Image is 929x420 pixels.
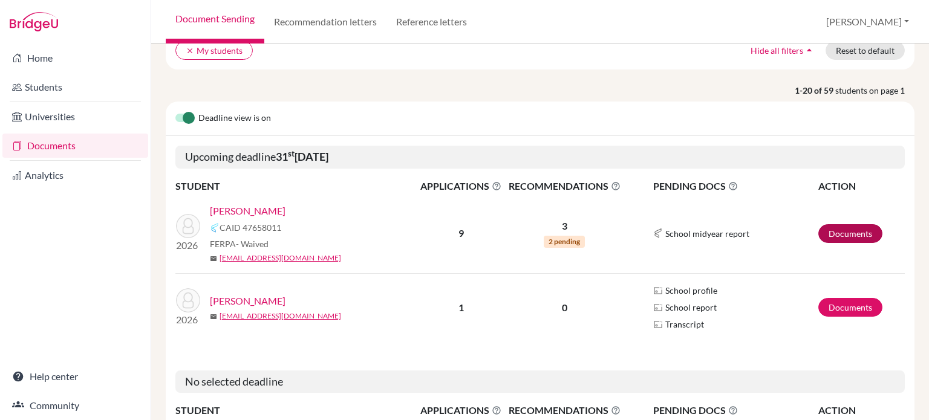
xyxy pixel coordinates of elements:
p: 3 [505,219,624,233]
a: Community [2,393,148,418]
img: Mikolji, Avery [176,288,200,312]
span: RECOMMENDATIONS [505,179,624,193]
strong: 1-20 of 59 [795,84,835,97]
a: Universities [2,105,148,129]
p: 2026 [176,238,200,253]
p: 2026 [176,312,200,327]
span: students on page 1 [835,84,914,97]
span: RECOMMENDATIONS [505,403,624,418]
span: School midyear report [665,227,749,240]
b: 9 [458,227,464,239]
a: Home [2,46,148,70]
img: Dieguez, Alejandra [176,214,200,238]
span: PENDING DOCS [653,403,817,418]
i: arrow_drop_up [803,44,815,56]
button: Hide all filtersarrow_drop_up [740,41,826,60]
sup: st [288,149,295,158]
h5: Upcoming deadline [175,146,905,169]
button: clearMy students [175,41,253,60]
b: 31 [DATE] [276,150,328,163]
a: Documents [818,298,882,317]
span: CAID 47658011 [220,221,281,234]
b: 1 [458,302,464,313]
span: Hide all filters [751,45,803,56]
th: ACTION [818,402,905,418]
a: Analytics [2,163,148,187]
span: 2 pending [544,236,585,248]
a: Documents [2,134,148,158]
img: Common App logo [210,223,220,233]
a: Documents [818,224,882,243]
span: FERPA [210,237,269,250]
a: Students [2,75,148,99]
img: Common App logo [653,228,663,238]
span: Transcript [665,318,704,331]
th: STUDENT [175,178,417,194]
a: [EMAIL_ADDRESS][DOMAIN_NAME] [220,311,341,321]
a: [PERSON_NAME] [210,294,285,308]
span: Deadline view is on [198,111,271,126]
span: APPLICATIONS [418,403,504,418]
img: Parchments logo [653,320,663,329]
a: [EMAIL_ADDRESS][DOMAIN_NAME] [220,253,341,263]
button: Reset to default [826,41,905,60]
img: Parchments logo [653,303,663,312]
span: APPLICATIONS [418,179,504,193]
span: PENDING DOCS [653,179,817,193]
h5: No selected deadline [175,370,905,393]
img: Parchments logo [653,286,663,296]
span: mail [210,313,217,320]
button: [PERSON_NAME] [821,10,914,33]
span: School profile [665,284,717,297]
a: Help center [2,364,148,389]
th: ACTION [818,178,905,194]
span: mail [210,255,217,262]
a: [PERSON_NAME] [210,204,285,218]
span: School report [665,301,717,314]
i: clear [186,47,194,55]
p: 0 [505,300,624,315]
span: - Waived [236,239,269,249]
th: STUDENT [175,402,417,418]
img: Bridge-U [10,12,58,31]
